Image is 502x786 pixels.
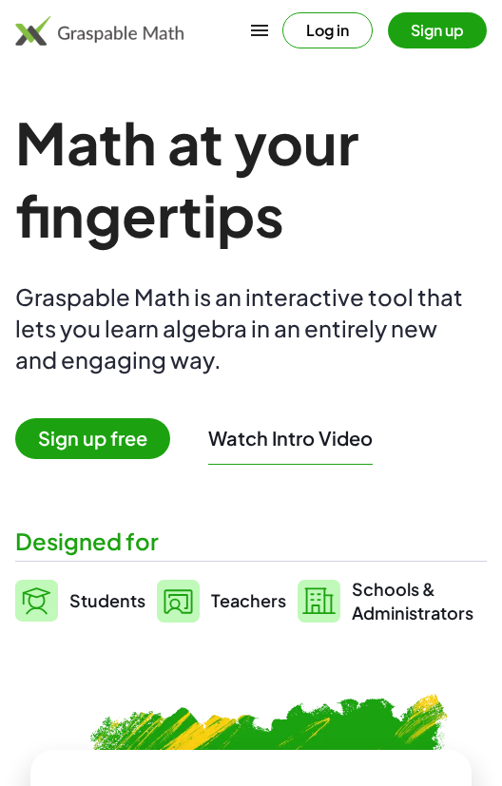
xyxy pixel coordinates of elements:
[15,418,170,459] span: Sign up free
[157,580,200,623] img: svg%3e
[352,577,473,624] span: Schools & Administrators
[15,281,472,375] div: Graspable Math is an interactive tool that lets you learn algebra in an entirely new and engaging...
[298,577,473,624] a: Schools &Administrators
[298,580,340,623] img: svg%3e
[15,580,58,622] img: svg%3e
[211,589,286,611] span: Teachers
[157,577,286,624] a: Teachers
[208,426,373,451] button: Watch Intro Video
[69,589,145,611] span: Students
[388,12,487,48] button: Sign up
[15,577,145,624] a: Students
[15,526,487,557] div: Designed for
[15,106,487,251] h1: Math at your fingertips
[282,12,373,48] button: Log in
